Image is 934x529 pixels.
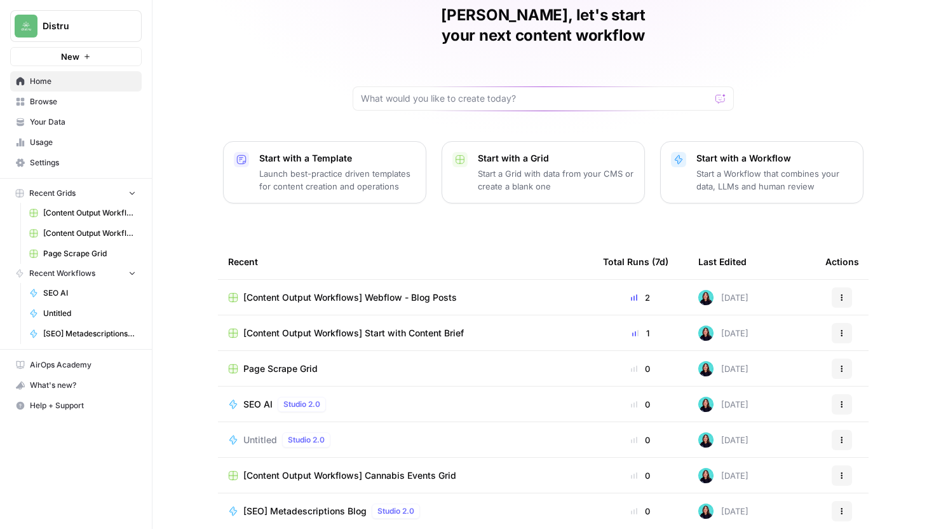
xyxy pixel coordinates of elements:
[259,167,416,193] p: Launch best-practice driven templates for content creation and operations
[228,327,583,340] a: [Content Output Workflows] Start with Content Brief
[698,432,748,448] div: [DATE]
[698,432,714,448] img: jcrg0t4jfctcgxwtr4jha4uiqmre
[698,290,714,305] img: jcrg0t4jfctcgxwtr4jha4uiqmre
[228,432,583,448] a: UntitledStudio 2.0
[30,116,136,128] span: Your Data
[698,326,714,341] img: jcrg0t4jfctcgxwtr4jha4uiqmre
[698,361,748,376] div: [DATE]
[10,112,142,132] a: Your Data
[696,167,853,193] p: Start a Workflow that combines your data, LLMs and human review
[698,468,748,483] div: [DATE]
[660,141,863,203] button: Start with a WorkflowStart a Workflow that combines your data, LLMs and human review
[43,228,136,239] span: [Content Output Workflows] Start with Content Brief
[10,71,142,92] a: Home
[24,303,142,324] a: Untitled
[696,152,853,165] p: Start with a Workflow
[43,308,136,319] span: Untitled
[30,137,136,148] span: Usage
[283,399,320,410] span: Studio 2.0
[478,152,634,165] p: Start with a Grid
[228,362,583,375] a: Page Scrape Grid
[30,76,136,87] span: Home
[24,244,142,264] a: Page Scrape Grid
[698,244,747,279] div: Last Edited
[30,96,136,107] span: Browse
[223,141,426,203] button: Start with a TemplateLaunch best-practice driven templates for content creation and operations
[10,132,142,153] a: Usage
[10,375,142,395] button: What's new?
[228,244,583,279] div: Recent
[243,362,318,375] span: Page Scrape Grid
[288,434,325,446] span: Studio 2.0
[10,395,142,416] button: Help + Support
[698,397,714,412] img: jcrg0t4jfctcgxwtr4jha4uiqmre
[243,434,277,446] span: Untitled
[15,15,37,38] img: Distru Logo
[43,328,136,340] span: [SEO] Metadescriptions Blog
[243,505,367,518] span: [SEO] Metadescriptions Blog
[30,359,136,371] span: AirOps Academy
[29,268,95,279] span: Recent Workflows
[10,153,142,173] a: Settings
[259,152,416,165] p: Start with a Template
[10,264,142,283] button: Recent Workflows
[243,398,273,411] span: SEO AI
[10,92,142,112] a: Browse
[478,167,634,193] p: Start a Grid with data from your CMS or create a blank one
[243,327,464,340] span: [Content Output Workflows] Start with Content Brief
[377,505,414,517] span: Studio 2.0
[24,223,142,244] a: [Content Output Workflows] Start with Content Brief
[61,50,79,63] span: New
[698,504,714,519] img: jcrg0t4jfctcgxwtr4jha4uiqmre
[698,397,748,412] div: [DATE]
[603,505,678,518] div: 0
[603,362,678,375] div: 0
[698,326,748,341] div: [DATE]
[228,397,583,412] a: SEO AIStudio 2.0
[30,157,136,168] span: Settings
[43,248,136,259] span: Page Scrape Grid
[10,355,142,375] a: AirOps Academy
[603,291,678,304] div: 2
[603,398,678,411] div: 0
[243,469,456,482] span: [Content Output Workflows] Cannabis Events Grid
[243,291,457,304] span: [Content Output Workflows] Webflow - Blog Posts
[361,92,710,105] input: What would you like to create today?
[29,188,76,199] span: Recent Grids
[43,207,136,219] span: [Content Output Workflows] Webflow - Blog Posts
[10,184,142,203] button: Recent Grids
[24,324,142,344] a: [SEO] Metadescriptions Blog
[825,244,859,279] div: Actions
[603,469,678,482] div: 0
[698,468,714,483] img: jcrg0t4jfctcgxwtr4jha4uiqmre
[698,361,714,376] img: jcrg0t4jfctcgxwtr4jha4uiqmre
[24,203,142,223] a: [Content Output Workflows] Webflow - Blog Posts
[228,504,583,519] a: [SEO] Metadescriptions BlogStudio 2.0
[43,287,136,299] span: SEO AI
[24,283,142,303] a: SEO AI
[228,291,583,304] a: [Content Output Workflows] Webflow - Blog Posts
[698,504,748,519] div: [DATE]
[10,10,142,42] button: Workspace: Distru
[603,244,668,279] div: Total Runs (7d)
[698,290,748,305] div: [DATE]
[30,400,136,411] span: Help + Support
[603,327,678,340] div: 1
[603,434,678,446] div: 0
[442,141,645,203] button: Start with a GridStart a Grid with data from your CMS or create a blank one
[43,20,119,32] span: Distru
[10,47,142,66] button: New
[11,376,141,395] div: What's new?
[228,469,583,482] a: [Content Output Workflows] Cannabis Events Grid
[353,5,734,46] h1: [PERSON_NAME], let's start your next content workflow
